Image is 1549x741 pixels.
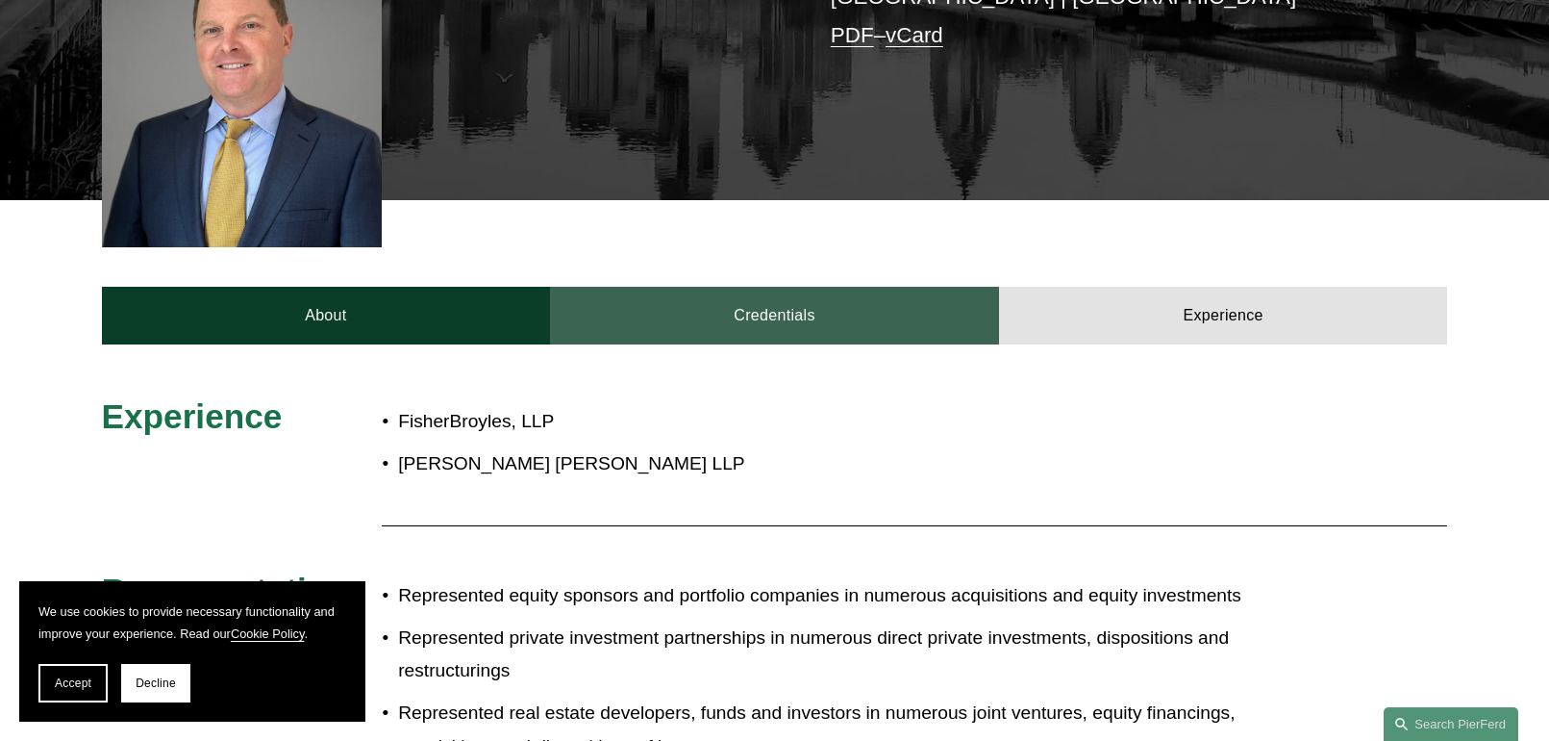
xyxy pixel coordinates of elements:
button: Accept [38,664,108,703]
a: PDF [831,23,874,47]
a: Search this site [1384,707,1518,741]
p: Represented equity sponsors and portfolio companies in numerous acquisitions and equity investments [398,579,1279,613]
span: Decline [136,677,176,690]
button: Decline [121,664,190,703]
span: Accept [55,677,91,690]
a: Experience [999,287,1448,345]
p: [PERSON_NAME] [PERSON_NAME] LLP [398,447,1279,481]
span: Experience [102,397,283,435]
p: Represented private investment partnerships in numerous direct private investments, dispositions ... [398,622,1279,688]
a: Cookie Policy [231,626,305,641]
p: FisherBroyles, LLP [398,405,1279,439]
section: Cookie banner [19,581,365,722]
a: Credentials [550,287,999,345]
p: We use cookies to provide necessary functionality and improve your experience. Read our . [38,600,346,645]
a: About [102,287,551,345]
a: vCard [886,23,943,47]
span: Representative Transactions [102,572,354,652]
